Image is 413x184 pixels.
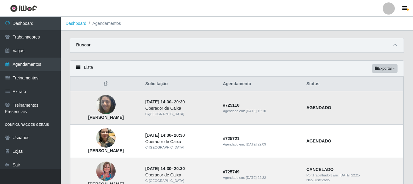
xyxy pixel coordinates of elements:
img: Janiele Ribeiro dos Santos [96,125,116,151]
div: Operador de Caixa [145,139,216,145]
nav: breadcrumb [61,17,413,31]
strong: [PERSON_NAME] [88,148,124,153]
li: Agendamentos [86,20,121,27]
th: Agendamento [219,77,303,91]
div: C-[GEOGRAPHIC_DATA] [145,112,216,117]
time: 20:30 [174,166,185,171]
time: [DATE] 15:10 [246,109,266,113]
time: [DATE] 14:30 [145,166,171,171]
th: Solicitação [142,77,219,91]
strong: # 725749 [223,169,239,174]
img: CoreUI Logo [10,5,37,12]
strong: - [145,133,185,138]
strong: Buscar [76,42,90,47]
time: [DATE] 22:25 [340,173,360,177]
div: Lista [70,61,404,77]
div: Agendado em: [223,175,299,180]
img: Jeanne dos Santos Silva [96,92,116,118]
div: C-[GEOGRAPHIC_DATA] [145,178,216,183]
div: C-[GEOGRAPHIC_DATA] [145,145,216,150]
span: Por: Trabalhador [306,173,331,177]
strong: # 725110 [223,103,239,108]
time: [DATE] 14:30 [145,99,171,104]
div: Não Justificado [306,178,400,183]
strong: [PERSON_NAME] [88,115,124,120]
strong: - [145,166,185,171]
time: [DATE] 14:30 [145,133,171,138]
strong: CANCELADO [306,167,333,172]
div: Operador de Caixa [145,105,216,112]
div: Agendado em: [223,109,299,114]
th: Status [303,77,404,91]
strong: - [145,99,185,104]
strong: AGENDADO [306,139,331,143]
strong: # 725721 [223,136,239,141]
strong: AGENDADO [306,105,331,110]
a: Dashboard [66,21,86,26]
img: Joyce Costa de Oliveira Leocadio [96,162,116,181]
button: Exportar [372,64,398,73]
time: [DATE] 22:09 [246,142,266,146]
div: Operador de Caixa [145,172,216,178]
time: 20:30 [174,99,185,104]
div: | Em: [306,173,400,178]
time: 20:30 [174,133,185,138]
div: Agendado em: [223,142,299,147]
time: [DATE] 22:22 [246,176,266,179]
